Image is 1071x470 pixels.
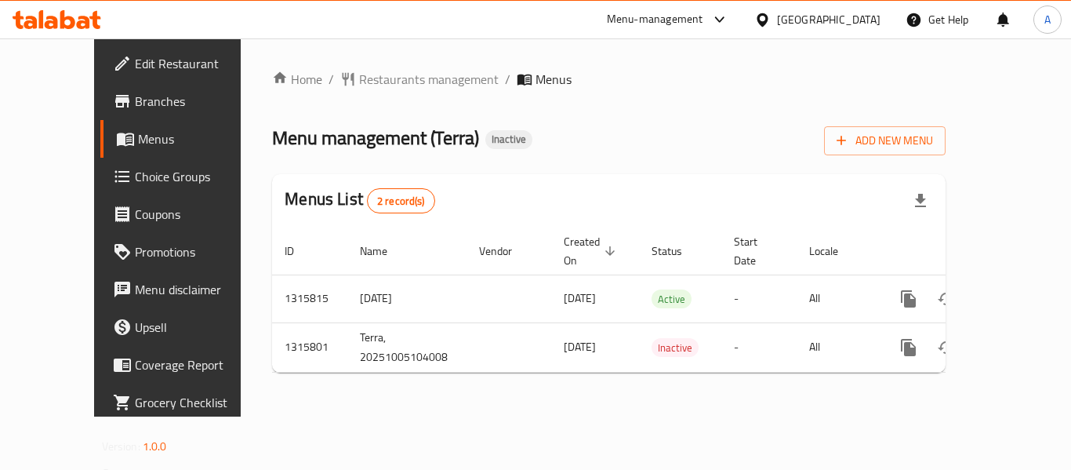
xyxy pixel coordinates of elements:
[100,271,273,308] a: Menu disclaimer
[721,275,797,322] td: -
[272,70,322,89] a: Home
[135,393,260,412] span: Grocery Checklist
[837,131,933,151] span: Add New Menu
[100,346,273,384] a: Coverage Report
[347,322,467,372] td: Terra, 20251005104008
[928,280,965,318] button: Change Status
[135,54,260,73] span: Edit Restaurant
[100,308,273,346] a: Upsell
[721,322,797,372] td: -
[734,232,778,270] span: Start Date
[340,70,499,89] a: Restaurants management
[564,232,620,270] span: Created On
[135,242,260,261] span: Promotions
[360,242,408,261] span: Name
[485,133,532,146] span: Inactive
[479,242,532,261] span: Vendor
[505,70,510,89] li: /
[877,228,1053,275] th: Actions
[285,242,314,261] span: ID
[272,322,347,372] td: 1315801
[564,288,596,308] span: [DATE]
[138,129,260,148] span: Menus
[135,280,260,299] span: Menu disclaimer
[135,355,260,374] span: Coverage Report
[890,280,928,318] button: more
[285,188,434,213] h2: Menus List
[652,339,699,357] span: Inactive
[902,182,939,220] div: Export file
[777,11,880,28] div: [GEOGRAPHIC_DATA]
[564,337,596,357] span: [DATE]
[135,318,260,337] span: Upsell
[928,329,965,366] button: Change Status
[100,82,273,120] a: Branches
[485,130,532,149] div: Inactive
[100,120,273,158] a: Menus
[809,242,859,261] span: Locale
[890,329,928,366] button: more
[797,322,877,372] td: All
[797,275,877,322] td: All
[367,188,435,213] div: Total records count
[272,275,347,322] td: 1315815
[102,436,140,457] span: Version:
[824,126,946,155] button: Add New Menu
[143,436,167,457] span: 1.0.0
[535,70,572,89] span: Menus
[347,275,467,322] td: [DATE]
[135,167,260,186] span: Choice Groups
[1044,11,1051,28] span: A
[272,70,946,89] nav: breadcrumb
[100,195,273,233] a: Coupons
[368,194,434,209] span: 2 record(s)
[100,158,273,195] a: Choice Groups
[272,228,1053,373] table: enhanced table
[100,233,273,271] a: Promotions
[652,290,692,308] div: Active
[100,45,273,82] a: Edit Restaurant
[359,70,499,89] span: Restaurants management
[272,120,479,155] span: Menu management ( Terra )
[652,338,699,357] div: Inactive
[329,70,334,89] li: /
[100,384,273,421] a: Grocery Checklist
[652,242,703,261] span: Status
[607,10,703,29] div: Menu-management
[135,205,260,224] span: Coupons
[652,290,692,308] span: Active
[135,92,260,111] span: Branches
